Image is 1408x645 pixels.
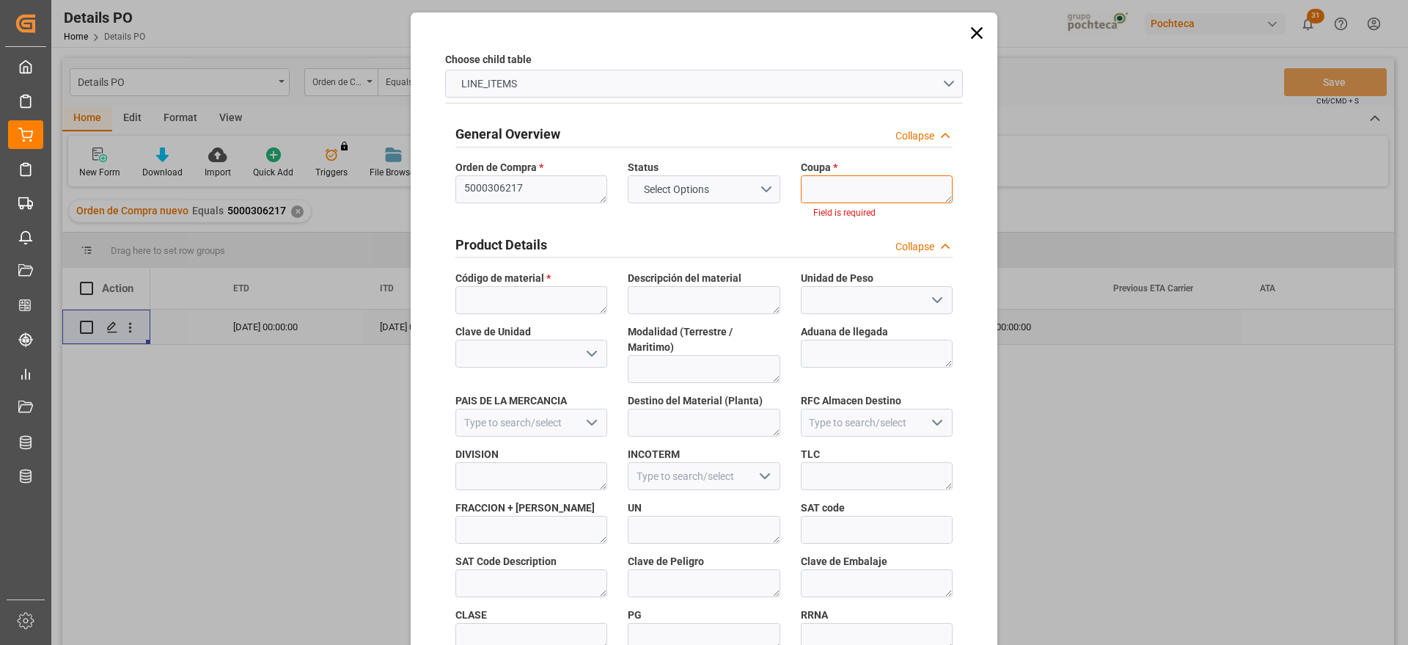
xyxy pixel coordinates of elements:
[455,160,543,175] span: Orden de Compra
[580,412,602,434] button: open menu
[801,160,837,175] span: Coupa
[455,393,567,409] span: PAIS DE LA MERCANCIA
[801,608,828,623] span: RRNA
[925,412,947,434] button: open menu
[628,447,680,462] span: INCOTERM
[752,465,774,488] button: open menu
[455,124,560,144] h2: General Overview
[628,500,642,516] span: UN
[813,206,940,219] li: Field is required
[801,324,888,340] span: Aduana de llegada
[455,447,499,462] span: DIVISION
[455,175,607,203] textarea: 5000306217
[628,175,780,203] button: open menu
[895,239,934,255] div: Collapse
[445,70,963,98] button: open menu
[628,462,780,490] input: Type to search/select
[801,447,820,462] span: TLC
[454,76,524,92] span: LINE_ITEMS
[455,554,557,569] span: SAT Code Description
[895,128,934,144] div: Collapse
[445,52,532,68] label: Choose child table
[628,160,659,175] span: Status
[455,235,547,255] h2: Product Details
[455,271,551,286] span: Código de material
[925,289,947,312] button: open menu
[801,409,953,437] input: Type to search/select
[801,554,887,569] span: Clave de Embalaje
[628,393,763,409] span: Destino del Material (Planta)
[628,271,741,286] span: Descripción del material
[801,393,901,409] span: RFC Almacen Destino
[580,343,602,365] button: open menu
[801,271,873,286] span: Unidad de Peso
[455,324,531,340] span: Clave de Unidad
[455,409,607,437] input: Type to search/select
[628,554,704,569] span: Clave de Peligro
[628,324,780,355] span: Modalidad (Terrestre / Maritimo)
[628,608,642,623] span: PG
[801,500,845,516] span: SAT code
[637,182,716,197] span: Select Options
[455,500,595,516] span: FRACCION + [PERSON_NAME]
[455,608,487,623] span: CLASE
